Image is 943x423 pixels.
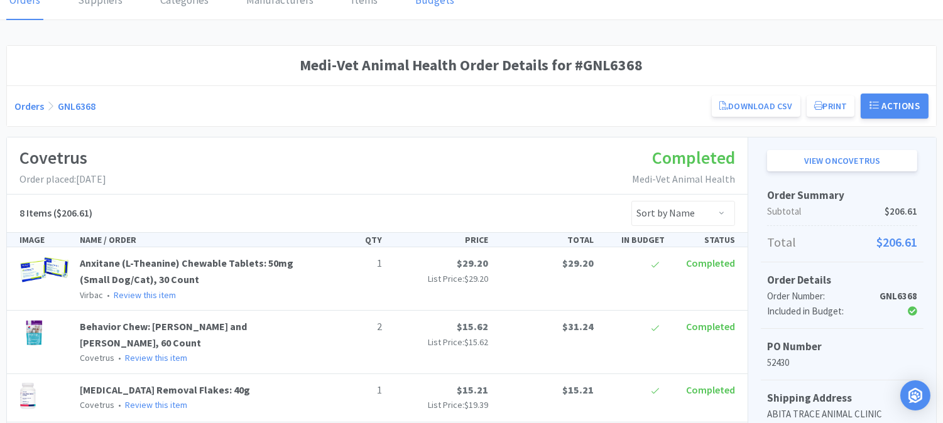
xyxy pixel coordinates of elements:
[125,399,187,410] a: Review this item
[105,289,112,301] span: •
[116,399,123,410] span: •
[900,380,930,410] div: Open Intercom Messenger
[322,319,382,335] p: 2
[80,320,247,349] a: Behavior Chew: [PERSON_NAME] and [PERSON_NAME], 60 Count
[322,255,382,272] p: 1
[767,304,867,319] div: Included in Budget:
[562,383,594,396] span: $15.21
[876,232,917,252] span: $206.61
[807,95,855,117] button: Print
[19,319,49,346] img: 681b1b4e6b9343e5b852ff4c99cff639_515938.png
[14,100,44,112] a: Orders
[14,53,929,77] h1: Medi-Vet Animal Health Order Details for #GNL6368
[393,398,488,412] p: List Price:
[562,257,594,269] span: $29.20
[75,233,317,247] div: NAME / ORDER
[652,146,735,169] span: Completed
[457,257,488,269] span: $29.20
[114,289,176,301] a: Review this item
[322,382,382,399] p: 1
[767,204,917,219] p: Subtotal
[885,204,917,219] span: $206.61
[599,233,669,247] div: IN BUDGET
[19,205,92,222] h5: ($206.61)
[767,272,917,289] h5: Order Details
[686,383,735,396] span: Completed
[58,100,95,112] a: GNL6368
[80,289,103,301] span: Virbac
[767,390,917,407] h5: Shipping Address
[116,352,123,363] span: •
[14,233,75,247] div: IMAGE
[19,255,70,283] img: c681fa8e291e4a638967b64739b42c85_31878.png
[562,320,594,333] span: $31.24
[457,320,488,333] span: $15.62
[767,232,917,252] p: Total
[393,335,488,349] p: List Price:
[686,320,735,333] span: Completed
[19,382,36,410] img: d606814f34e04aa3876981fdb0eaaf46_208264.png
[767,289,867,304] div: Order Number:
[880,290,917,302] strong: GNL6368
[19,171,106,188] p: Order placed: [DATE]
[861,94,929,119] button: Actions
[670,233,740,247] div: STATUS
[464,273,488,284] span: $29.20
[80,257,293,286] a: Anxitane (L-Theanine) Chewable Tablets: 50mg (Small Dog/Cat), 30 Count
[19,206,52,219] span: 8 Items
[767,187,917,204] h5: Order Summary
[388,233,493,247] div: PRICE
[767,338,917,355] h5: PO Number
[686,257,735,269] span: Completed
[19,144,106,172] h1: Covetrus
[464,336,488,348] span: $15.62
[80,399,114,410] span: Covetrus
[80,383,250,396] a: [MEDICAL_DATA] Removal Flakes: 40g
[317,233,387,247] div: QTY
[393,272,488,286] p: List Price:
[125,352,187,363] a: Review this item
[767,355,917,370] p: 52430
[632,171,735,188] p: Medi-Vet Animal Health
[493,233,599,247] div: TOTAL
[712,95,800,117] a: Download CSV
[464,399,488,410] span: $19.39
[457,383,488,396] span: $15.21
[767,150,917,171] a: View onCovetrus
[80,352,114,363] span: Covetrus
